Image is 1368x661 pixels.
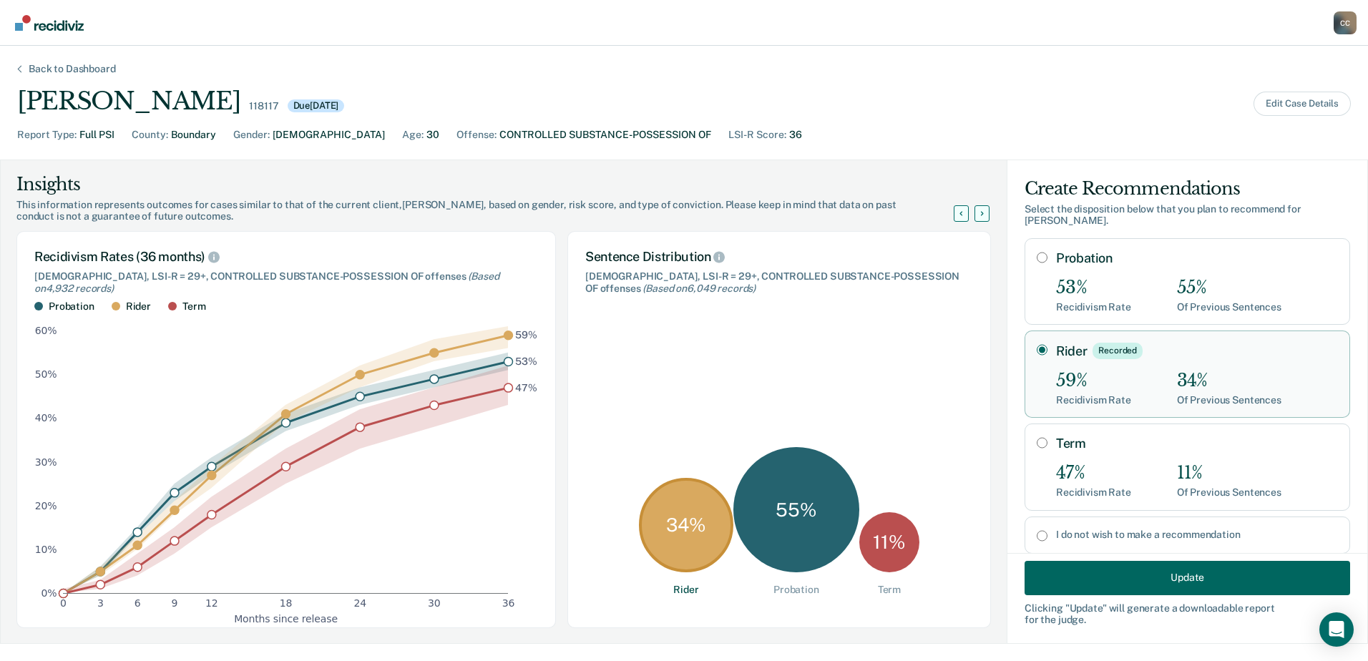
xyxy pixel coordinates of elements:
div: C C [1334,11,1357,34]
div: [DEMOGRAPHIC_DATA], LSI-R = 29+, CONTROLLED SUBSTANCE-POSSESSION OF offenses [34,270,538,295]
label: Rider [1056,343,1338,358]
text: Months since release [234,613,338,625]
text: 59% [515,330,537,341]
text: 3 [97,598,104,609]
div: Probation [773,584,819,596]
div: 34 % [639,478,733,572]
div: Back to Dashboard [11,63,133,75]
div: Insights [16,173,971,196]
div: Gender : [233,127,270,142]
div: 55 % [733,447,859,573]
div: Recidivism Rate [1056,394,1131,406]
div: 30 [426,127,439,142]
text: 60% [35,325,57,337]
g: area [63,326,508,593]
div: 53% [1056,278,1131,298]
div: CONTROLLED SUBSTANCE-POSSESSION OF [499,127,711,142]
div: Of Previous Sentences [1177,486,1281,499]
text: 36 [502,598,515,609]
span: (Based on 4,932 records ) [34,270,499,294]
div: Recidivism Rate [1056,486,1131,499]
g: y-axis tick label [35,325,57,599]
div: Clicking " Update " will generate a downloadable report for the judge. [1025,602,1350,626]
div: Boundary [171,127,216,142]
text: 18 [280,598,293,609]
div: Report Type : [17,127,77,142]
div: 11% [1177,463,1281,484]
div: Offense : [456,127,497,142]
div: Due [DATE] [288,99,345,112]
text: 24 [353,598,366,609]
text: 9 [172,598,178,609]
div: Term [182,300,205,313]
div: 11 % [859,512,919,572]
img: Recidiviz [15,15,84,31]
text: 12 [205,598,218,609]
div: Term [878,584,901,596]
text: 30% [35,456,57,468]
button: Update [1025,560,1350,594]
text: 0 [60,598,67,609]
span: (Based on 6,049 records ) [643,283,756,294]
label: Term [1056,436,1338,451]
div: This information represents outcomes for cases similar to that of the current client, [PERSON_NAM... [16,199,971,223]
div: Of Previous Sentences [1177,301,1281,313]
text: 53% [515,356,537,367]
div: Rider [673,584,698,596]
label: Probation [1056,250,1338,266]
div: Open Intercom Messenger [1319,612,1354,647]
div: Recidivism Rates (36 months) [34,249,538,265]
div: Rider [126,300,151,313]
div: 118117 [249,100,278,112]
text: 6 [135,598,141,609]
text: 20% [35,500,57,511]
div: Recorded [1093,343,1143,358]
div: [DEMOGRAPHIC_DATA] [273,127,385,142]
g: dot [59,331,513,598]
button: Profile dropdown button [1334,11,1357,34]
div: 59% [1056,371,1131,391]
div: LSI-R Score : [728,127,786,142]
label: I do not wish to make a recommendation [1056,529,1338,541]
text: 0% [41,587,57,599]
div: Full PSI [79,127,114,142]
div: [PERSON_NAME] [17,87,240,116]
div: Create Recommendations [1025,177,1350,200]
text: 47% [515,382,537,393]
div: [DEMOGRAPHIC_DATA], LSI-R = 29+, CONTROLLED SUBSTANCE-POSSESSION OF offenses [585,270,973,295]
div: 47% [1056,463,1131,484]
text: 40% [35,413,57,424]
text: 10% [35,544,57,555]
div: 36 [789,127,802,142]
div: Probation [49,300,94,313]
div: Age : [402,127,424,142]
g: text [515,330,537,393]
div: County : [132,127,168,142]
div: 55% [1177,278,1281,298]
g: x-axis tick label [60,598,514,609]
div: Select the disposition below that you plan to recommend for [PERSON_NAME] . [1025,203,1350,227]
text: 50% [35,369,57,381]
div: Of Previous Sentences [1177,394,1281,406]
div: 34% [1177,371,1281,391]
div: Recidivism Rate [1056,301,1131,313]
text: 30 [428,598,441,609]
button: Edit Case Details [1254,92,1351,116]
div: Sentence Distribution [585,249,973,265]
g: x-axis label [234,613,338,625]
